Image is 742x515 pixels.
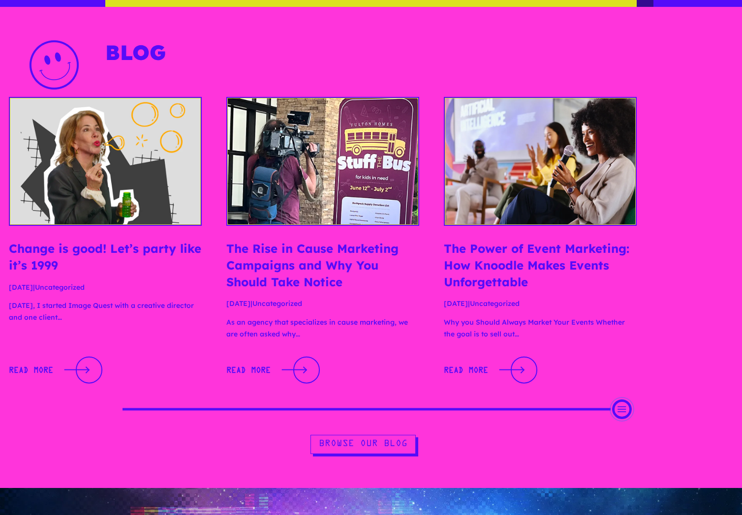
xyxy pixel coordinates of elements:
[51,55,165,68] div: Leave a message
[77,258,125,265] em: Driven by SalesIQ
[444,241,629,289] a: The Power of Event Marketing: How Knoodle Makes Events Unforgettable
[9,355,102,385] a: Read MoreRead More
[226,298,419,317] p: |
[17,59,41,64] img: logo_Zg8I0qSkbAqR2WFHt3p6CTuqpyXMFPubPcD2OT02zFN43Cy9FUNNG3NEPhM_Q1qe_.png
[252,299,302,308] a: Uncategorized
[226,317,419,347] p: As an agency that specializes in cause marketing, we are often asked why…
[120,404,622,414] div: Scroll Projects
[9,300,202,331] p: [DATE], I started Image Quest with a creative director and one client…
[10,98,201,225] img: Change is good! Let’s party like it’s 1999
[310,435,416,454] a: Browse Our Blog
[226,299,250,308] span: [DATE]
[470,299,520,308] a: Uncategorized
[35,283,85,292] a: Uncategorized
[21,124,172,223] span: We are offline. Please leave us a message.
[444,298,637,317] p: |
[444,299,468,308] span: [DATE]
[68,258,75,264] img: salesiqlogo_leal7QplfZFryJ6FIlVepeu7OftD7mt8q6exU6-34PB8prfIgodN67KcxXM9Y7JQ_.png
[105,40,637,73] h2: Blog
[444,317,637,347] p: Why you Should Always Market Your Events Whether the goal is to sell out…
[444,355,537,385] a: Read MoreRead More
[445,98,636,225] img: The Power of Event Marketing: How Knoodle Makes Events Unforgettable
[5,269,187,303] textarea: Type your message and click 'Submit'
[9,241,201,273] a: Change is good! Let’s party like it’s 1999
[144,303,179,316] em: Submit
[9,282,202,301] p: |
[161,5,185,29] div: Minimize live chat window
[9,283,33,292] span: [DATE]
[226,241,399,289] a: The Rise in Cause Marketing Campaigns and Why You Should Take Notice
[226,355,320,385] a: Read MoreRead More
[227,98,418,225] img: The Rise in Cause Marketing Campaigns and Why You Should Take Notice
